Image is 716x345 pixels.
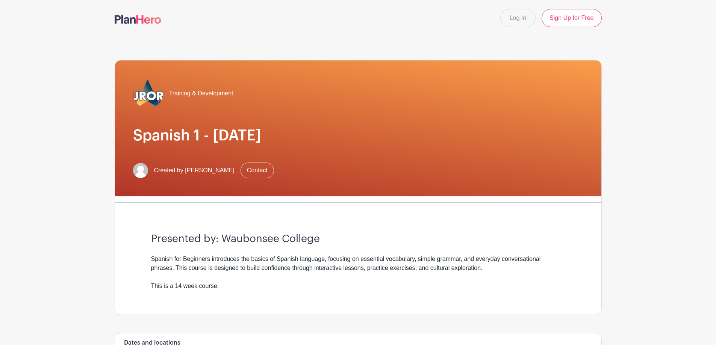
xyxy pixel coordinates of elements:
a: Log In [500,9,536,27]
img: logo-507f7623f17ff9eddc593b1ce0a138ce2505c220e1c5a4e2b4648c50719b7d32.svg [115,15,161,24]
a: Contact [241,163,274,178]
img: 2023_COA_Horiz_Logo_PMS_BlueStroke%204.png [133,78,163,108]
div: Spanish for Beginners introduces the basics of Spanish language, focusing on essential vocabulary... [151,255,565,291]
span: Training & Development [169,89,233,98]
span: Created by [PERSON_NAME] [154,166,235,175]
h1: Spanish 1 - [DATE] [133,127,583,145]
h3: Presented by: Waubonsee College [151,233,565,246]
img: default-ce2991bfa6775e67f084385cd625a349d9dcbb7a52a09fb2fda1e96e2d18dcdb.png [133,163,148,178]
a: Sign Up for Free [542,9,601,27]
